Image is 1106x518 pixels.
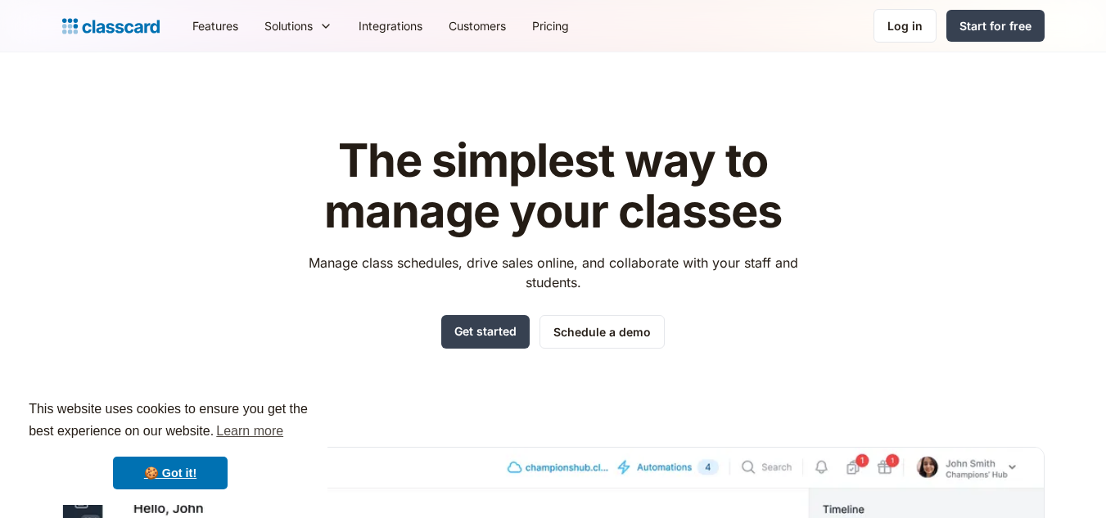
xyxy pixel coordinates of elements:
div: cookieconsent [13,384,327,505]
a: Integrations [345,7,436,44]
a: Features [179,7,251,44]
div: Start for free [959,17,1032,34]
a: Schedule a demo [539,315,665,349]
p: Manage class schedules, drive sales online, and collaborate with your staff and students. [293,253,813,292]
div: Log in [887,17,923,34]
h1: The simplest way to manage your classes [293,136,813,236]
div: Solutions [251,7,345,44]
a: dismiss cookie message [113,457,228,489]
a: Customers [436,7,519,44]
a: Start for free [946,10,1045,42]
span: This website uses cookies to ensure you get the best experience on our website. [29,399,312,444]
a: home [62,15,160,38]
a: Pricing [519,7,582,44]
a: Get started [441,315,530,349]
a: learn more about cookies [214,419,286,444]
a: Log in [874,9,937,43]
div: Solutions [264,17,313,34]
